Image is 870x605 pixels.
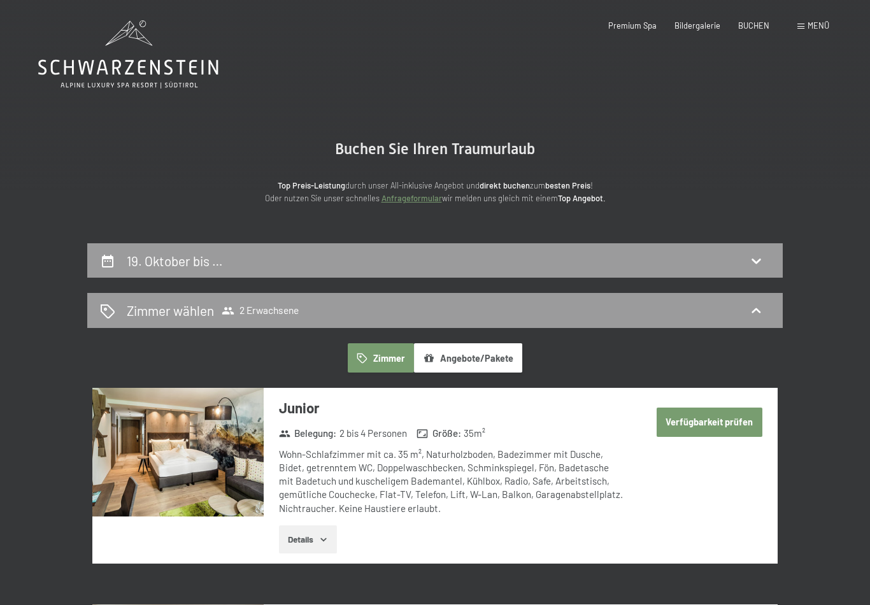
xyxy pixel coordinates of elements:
h3: Junior [279,398,624,418]
p: durch unser All-inklusive Angebot und zum ! Oder nutzen Sie unser schnelles wir melden uns gleich... [180,179,690,205]
h2: Zimmer wählen [127,301,214,320]
strong: Belegung : [279,427,337,440]
a: Premium Spa [608,20,657,31]
span: 2 bis 4 Personen [339,427,407,440]
button: Details [279,525,337,553]
strong: direkt buchen [480,180,530,190]
div: Wohn-Schlafzimmer mit ca. 35 m², Naturholzboden, Badezimmer mit Dusche, Bidet, getrenntem WC, Dop... [279,448,624,515]
button: Angebote/Pakete [414,343,522,373]
button: Verfügbarkeit prüfen [657,408,762,437]
strong: Top Angebot. [558,193,606,203]
strong: Top Preis-Leistung [278,180,345,190]
a: BUCHEN [738,20,769,31]
span: 35 m² [464,427,485,440]
a: Anfrageformular [382,193,442,203]
span: Buchen Sie Ihren Traumurlaub [335,140,535,158]
button: Zimmer [348,343,414,373]
span: 2 Erwachsene [222,304,299,317]
strong: Größe : [417,427,461,440]
a: Bildergalerie [674,20,720,31]
span: Menü [808,20,829,31]
strong: besten Preis [545,180,590,190]
h2: 19. Oktober bis … [127,253,223,269]
img: mss_renderimg.php [92,388,264,516]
